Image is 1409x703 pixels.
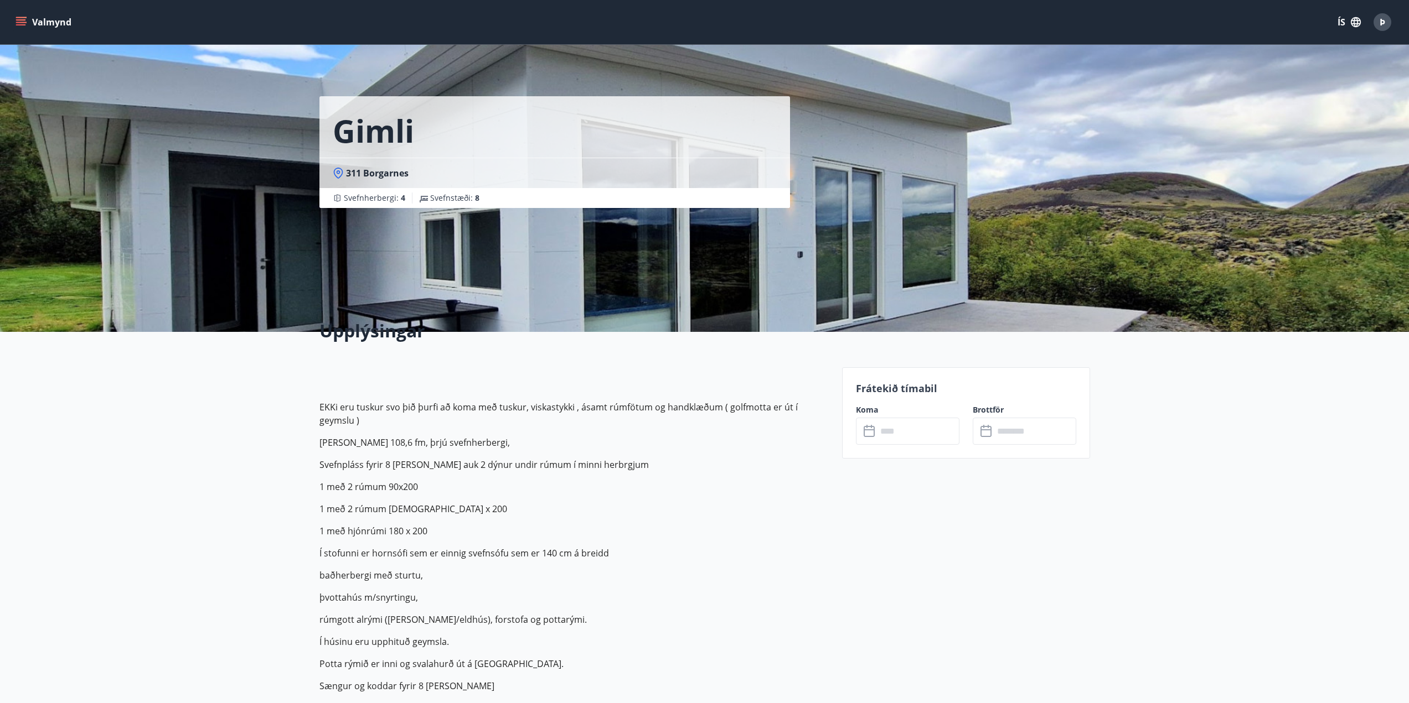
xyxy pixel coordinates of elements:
p: 1 með 2 rúmum [DEMOGRAPHIC_DATA] x 200 [319,502,829,515]
button: menu [13,12,76,32]
span: 311 Borgarnes [346,167,409,179]
p: Sængur og koddar fyrir 8 [PERSON_NAME] [319,679,829,692]
p: Í húsinu eru upphituð geymsla. [319,635,829,648]
p: Potta rýmið er inni og svalahurð út á [GEOGRAPHIC_DATA]. [319,657,829,670]
label: Brottför [973,404,1076,415]
p: 1 með hjónrúmi 180 x 200 [319,524,829,538]
span: Svefnstæði : [430,192,479,204]
span: 4 [401,192,405,203]
p: Í stofunni er hornsófi sem er einnig svefnsófu sem er 140 cm á breidd [319,546,829,560]
p: Frátekið tímabil [856,381,1076,395]
h1: Gimli [333,110,414,152]
h2: Upplýsingar [319,319,829,343]
p: rúmgott alrými ([PERSON_NAME]/eldhús), forstofa og pottarými. [319,613,829,626]
span: Þ [1380,16,1385,28]
p: [PERSON_NAME] 108,6 fm, þrjú svefnherbergi, [319,436,829,449]
p: þvottahús m/snyrtingu, [319,591,829,604]
label: Koma [856,404,959,415]
p: Svefnpláss fyrir 8 [PERSON_NAME] auk 2 dýnur undir rúmum í minni herbrgjum [319,458,829,471]
p: baðherbergi með sturtu, [319,569,829,582]
p: 1 með 2 rúmum 90x200 [319,480,829,493]
p: EKKi eru tuskur svo þið þurfi að koma með tuskur, viskastykki , ásamt rúmfötum og handklæðum ( go... [319,400,829,427]
button: Þ [1369,9,1396,35]
span: Svefnherbergi : [344,192,405,204]
span: 8 [475,192,479,203]
button: ÍS [1331,12,1367,32]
